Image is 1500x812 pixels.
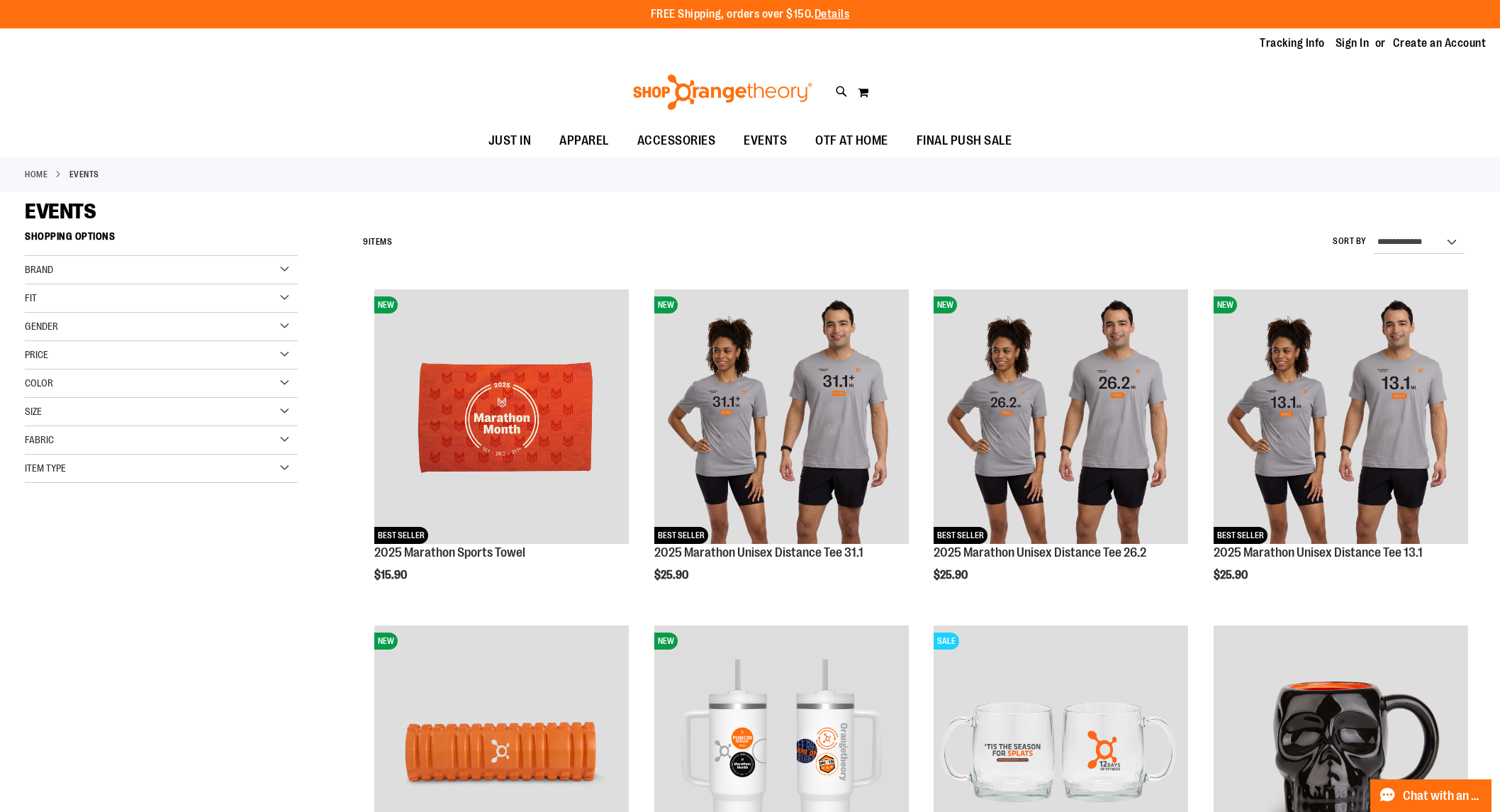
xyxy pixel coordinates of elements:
a: 2025 Marathon Unisex Distance Tee 31.1NEWBEST SELLER [654,289,909,546]
a: 2025 Marathon Unisex Distance Tee 26.2NEWBEST SELLER [934,289,1188,546]
span: BEST SELLER [934,527,987,544]
span: NEW [374,633,398,650]
span: NEW [1214,296,1237,313]
a: 2025 Marathon Sports TowelNEWBEST SELLER [374,289,629,546]
span: FINAL PUSH SALE [917,125,1012,157]
span: Fit [25,292,37,304]
a: Tracking Info [1260,35,1325,51]
span: NEW [654,296,678,313]
a: Details [815,8,850,21]
span: BEST SELLER [654,527,708,544]
span: OTF AT HOME [815,125,888,157]
a: Sign In [1336,35,1370,51]
span: $15.90 [374,569,409,582]
strong: EVENTS [69,168,99,181]
p: FREE Shipping, orders over $150. [651,6,850,23]
span: NEW [934,296,957,313]
img: 2025 Marathon Unisex Distance Tee 13.1 [1214,289,1468,544]
a: 2025 Marathon Unisex Distance Tee 31.1 [654,545,863,560]
img: 2025 Marathon Sports Towel [374,289,629,544]
span: BEST SELLER [1214,527,1267,544]
span: SALE [934,633,959,650]
div: product [1207,282,1475,618]
a: 2025 Marathon Unisex Distance Tee 13.1 [1214,545,1423,560]
a: 2025 Marathon Sports Towel [374,545,525,560]
span: ACCESSORIES [637,125,716,157]
span: EVENTS [25,199,96,223]
label: Sort By [1333,235,1367,248]
span: Chat with an Expert [1403,789,1483,803]
div: product [367,282,636,618]
a: Home [25,168,47,181]
span: Brand [25,264,53,275]
span: Fabric [25,434,54,445]
span: JUST IN [488,125,532,157]
span: Price [25,349,48,360]
img: 2025 Marathon Unisex Distance Tee 26.2 [934,289,1188,544]
span: NEW [654,633,678,650]
span: EVENTS [744,125,787,157]
img: 2025 Marathon Unisex Distance Tee 31.1 [654,289,909,544]
span: BEST SELLER [374,527,428,544]
span: Gender [25,321,58,332]
h2: Items [363,231,392,253]
div: product [927,282,1195,618]
span: APPAREL [559,125,609,157]
span: $25.90 [1214,569,1250,582]
strong: Shopping Options [25,224,298,256]
a: 2025 Marathon Unisex Distance Tee 26.2 [934,545,1146,560]
span: NEW [374,296,398,313]
a: 2025 Marathon Unisex Distance Tee 13.1NEWBEST SELLER [1214,289,1468,546]
span: $25.90 [934,569,970,582]
a: Create an Account [1393,35,1487,51]
span: Item Type [25,462,66,474]
span: $25.90 [654,569,690,582]
span: Size [25,406,42,417]
span: 9 [363,237,369,247]
span: Color [25,377,53,389]
img: Shop Orangetheory [631,74,815,110]
div: product [647,282,916,618]
button: Chat with an Expert [1370,779,1492,812]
